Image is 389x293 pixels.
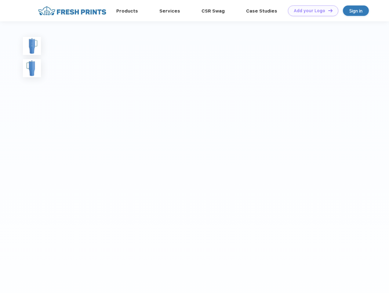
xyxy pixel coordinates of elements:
img: func=resize&h=100 [23,37,41,55]
a: Products [116,8,138,14]
img: DT [328,9,333,12]
div: Sign in [349,7,362,14]
div: Add your Logo [294,8,325,13]
a: Sign in [343,5,369,16]
img: func=resize&h=100 [23,59,41,77]
img: fo%20logo%202.webp [36,5,108,16]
